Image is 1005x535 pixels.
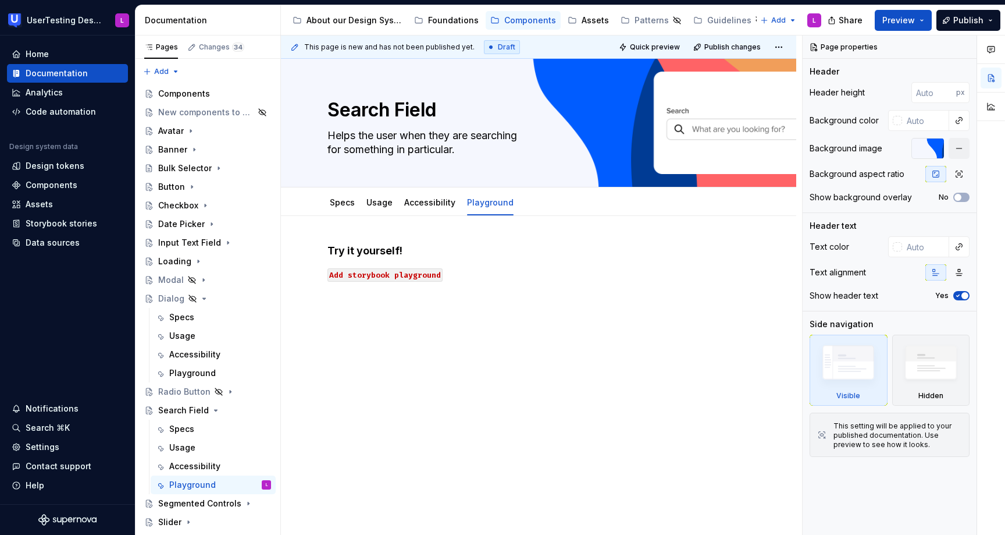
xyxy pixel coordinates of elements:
[7,64,128,83] a: Documentation
[199,42,244,52] div: Changes
[158,125,184,137] div: Avatar
[690,39,766,55] button: Publish changes
[26,237,80,249] div: Data sources
[918,391,943,401] div: Hidden
[810,143,882,154] div: Background image
[158,218,205,230] div: Date Picker
[462,190,518,214] div: Playground
[266,479,268,491] div: L
[151,327,276,345] a: Usage
[140,63,183,80] button: Add
[7,438,128,456] a: Settings
[935,291,949,300] label: Yes
[8,13,22,27] img: 41adf70f-fc1c-4662-8e2d-d2ab9c673b1b.png
[140,382,276,401] a: Radio Button
[366,197,393,207] a: Usage
[26,68,88,79] div: Documentation
[7,102,128,121] a: Code automation
[810,192,912,203] div: Show background overlay
[140,103,276,122] a: New components to be added
[158,237,221,249] div: Input Text Field
[158,107,254,118] div: New components to be added
[169,311,194,323] div: Specs
[7,214,128,233] a: Storybook stories
[26,199,53,210] div: Assets
[158,274,184,286] div: Modal
[939,193,949,202] label: No
[26,460,91,472] div: Contact support
[7,419,128,437] button: Search ⌘K
[486,11,561,30] a: Components
[169,479,216,491] div: Playground
[26,403,79,414] div: Notifications
[810,267,866,278] div: Text alignment
[810,220,857,232] div: Header text
[140,140,276,159] a: Banner
[151,420,276,438] a: Specs
[140,289,276,308] a: Dialog
[169,460,220,472] div: Accessibility
[140,159,276,178] a: Bulk Selector
[330,197,355,207] a: Specs
[325,126,747,159] textarea: Helps the user when they are searching for something in particular.
[140,271,276,289] a: Modal
[327,244,750,258] h4: Try it yourself!
[409,11,483,30] a: Foundations
[120,16,124,25] div: L
[307,15,402,26] div: About our Design System
[7,45,128,63] a: Home
[140,252,276,271] a: Loading
[7,157,128,175] a: Design tokens
[158,405,209,416] div: Search Field
[7,457,128,476] button: Contact support
[616,11,686,30] a: Patterns
[151,345,276,364] a: Accessibility
[810,290,878,302] div: Show header text
[288,11,407,30] a: About our Design System
[563,11,614,30] a: Assets
[26,218,97,229] div: Storybook stories
[232,42,244,52] span: 34
[158,88,210,100] div: Components
[836,391,860,401] div: Visible
[882,15,915,26] span: Preview
[26,48,49,60] div: Home
[26,480,44,491] div: Help
[810,318,874,330] div: Side navigation
[9,142,78,151] div: Design system data
[140,178,276,196] a: Button
[154,67,169,76] span: Add
[2,8,133,33] button: UserTesting Design SystemL
[362,190,397,214] div: Usage
[140,196,276,215] a: Checkbox
[27,15,101,26] div: UserTesting Design System
[325,190,359,214] div: Specs
[7,476,128,495] button: Help
[467,197,514,207] a: Playground
[7,195,128,214] a: Assets
[158,200,198,211] div: Checkbox
[615,39,685,55] button: Quick preview
[140,494,276,513] a: Segmented Controls
[504,15,556,26] div: Components
[630,42,680,52] span: Quick preview
[327,268,443,282] code: Add storybook playground
[151,308,276,327] a: Specs
[810,168,904,180] div: Background aspect ratio
[892,335,970,406] div: Hidden
[7,399,128,418] button: Notifications
[810,66,839,77] div: Header
[812,16,816,25] div: L
[498,42,515,52] span: Draft
[140,84,276,103] a: Components
[26,179,77,191] div: Components
[428,15,479,26] div: Foundations
[169,349,220,360] div: Accessibility
[875,10,932,31] button: Preview
[158,293,184,304] div: Dialog
[140,513,276,532] a: Slider
[158,498,241,509] div: Segmented Controls
[936,10,1000,31] button: Publish
[707,15,751,26] div: Guidelines
[757,12,800,29] button: Add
